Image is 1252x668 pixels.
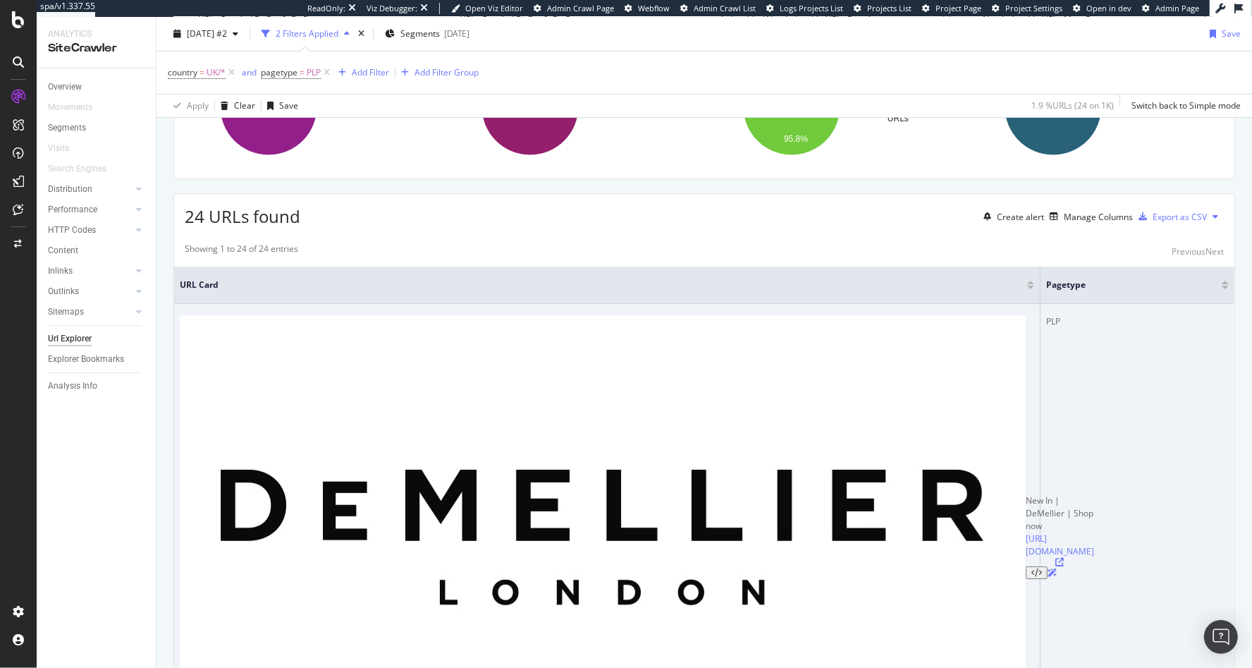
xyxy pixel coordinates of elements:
a: Analysis Info [48,379,146,394]
a: Movements [48,100,106,115]
div: Add Filter Group [415,66,479,78]
div: Analytics [48,28,145,40]
a: Performance [48,202,132,217]
a: Sitemaps [48,305,132,320]
div: Analysis Info [48,379,97,394]
div: Create alert [997,211,1044,223]
button: Create alert [978,205,1044,228]
div: A chart. [446,45,701,168]
div: Next [1205,245,1224,257]
button: and [238,66,261,79]
button: 2 Filters Applied [256,23,355,45]
button: Switch back to Simple mode [1126,95,1241,117]
a: Webflow [625,3,670,14]
a: Content [48,243,146,258]
div: and [242,66,257,78]
span: Admin Crawl Page [547,3,614,13]
div: Viz Debugger: [367,3,417,14]
a: HTTP Codes [48,223,132,238]
a: Admin Page [1142,3,1199,14]
span: country [168,66,197,78]
span: Projects List [867,3,912,13]
a: Projects List [854,3,912,14]
div: Search Engines [48,162,106,176]
a: Project Settings [992,3,1062,14]
span: pagetype [1046,279,1201,291]
span: Logs Projects List [780,3,843,13]
span: Project Settings [1005,3,1062,13]
a: [URL][DOMAIN_NAME] [1026,533,1094,557]
text: 95.8% [784,134,808,144]
div: times [355,27,367,41]
a: Logs Projects List [766,3,843,14]
a: Segments [48,121,146,135]
div: Manage Columns [1064,211,1133,223]
button: Manage Columns [1044,208,1133,225]
div: Sitemaps [48,305,84,320]
span: Admin Page [1155,3,1199,13]
div: SiteCrawler [48,40,145,56]
a: Visits [48,141,83,156]
div: Save [279,99,298,111]
a: Open Viz Editor [451,3,523,14]
div: Segments [48,121,86,135]
button: Add Filter [333,64,389,81]
text: URLs [888,114,909,123]
span: 24 URLs found [185,205,300,228]
a: Outlinks [48,284,132,299]
span: Segments [400,28,440,40]
button: Add Filter Group [395,64,479,81]
div: Export as CSV [1153,211,1207,223]
div: Movements [48,100,92,115]
a: Open in dev [1073,3,1131,14]
span: = [300,66,305,78]
a: AI Url Details [1048,566,1057,578]
button: Save [1204,23,1241,45]
div: Save [1222,28,1241,40]
a: Admin Crawl List [680,3,756,14]
span: PLP [307,63,321,83]
div: Overview [48,80,82,95]
a: Overview [48,80,146,95]
a: Project Page [922,3,981,14]
button: Clear [215,95,255,117]
div: Content [48,243,78,258]
div: 2 Filters Applied [276,28,338,40]
div: Outlinks [48,284,79,299]
div: A chart. [185,45,439,168]
div: 1.9 % URLs ( 24 on 1K ) [1031,99,1114,111]
button: Next [1205,243,1224,260]
div: Switch back to Simple mode [1131,99,1241,111]
div: Apply [187,99,209,111]
span: pagetype [261,66,297,78]
a: Visit Online Page [1026,558,1094,566]
div: Url Explorer [48,332,92,346]
button: Apply [168,95,209,117]
a: Search Engines [48,162,121,176]
div: HTTP Codes [48,223,96,238]
div: A chart. [708,45,962,168]
button: [DATE] #2 [168,23,244,45]
a: Admin Crawl Page [534,3,614,14]
span: Admin Crawl List [694,3,756,13]
div: Open Intercom Messenger [1204,620,1238,654]
div: Inlinks [48,264,73,279]
div: Add Filter [352,66,389,78]
a: Url Explorer [48,332,146,346]
span: Project Page [935,3,981,13]
span: 2025 Oct. 1st #2 [187,28,227,40]
a: Distribution [48,182,132,197]
span: URL Card [180,279,1024,291]
button: Previous [1172,243,1205,260]
button: Save [262,95,298,117]
button: Segments[DATE] [379,23,475,45]
a: Inlinks [48,264,132,279]
a: Explorer Bookmarks [48,352,146,367]
div: ReadOnly: [307,3,345,14]
div: A chart. [969,45,1224,168]
span: = [200,66,204,78]
div: Distribution [48,182,92,197]
span: Open in dev [1086,3,1131,13]
span: Webflow [638,3,670,13]
span: Open Viz Editor [465,3,523,13]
